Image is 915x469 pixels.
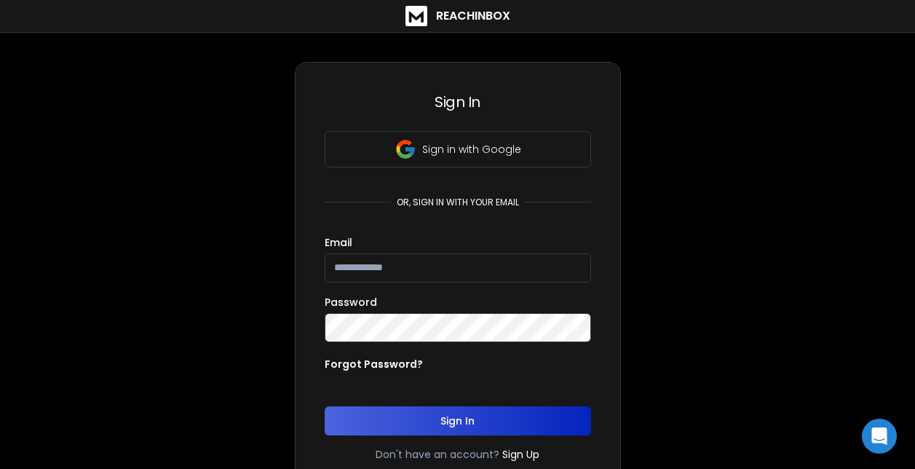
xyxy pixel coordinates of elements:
label: Password [325,297,377,307]
p: Don't have an account? [376,447,499,462]
p: Forgot Password? [325,357,423,371]
p: Sign in with Google [422,142,521,157]
label: Email [325,237,352,248]
a: Sign Up [502,447,539,462]
p: or, sign in with your email [391,197,525,208]
button: Sign in with Google [325,131,591,167]
div: Open Intercom Messenger [862,419,897,454]
h3: Sign In [325,92,591,112]
img: logo [405,6,427,26]
button: Sign In [325,406,591,435]
h1: ReachInbox [436,7,510,25]
a: ReachInbox [405,6,510,26]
